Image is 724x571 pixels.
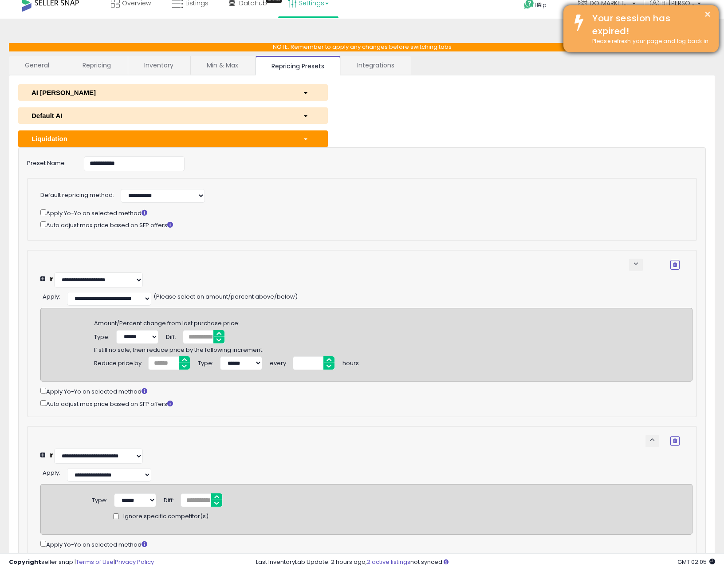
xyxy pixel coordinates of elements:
[9,558,154,567] div: seller snap | |
[586,37,712,46] div: Please refresh your page and log back in
[25,88,296,97] div: AI [PERSON_NAME]
[40,539,693,549] div: Apply Yo-Yo on selected method
[94,330,110,342] div: Type:
[40,398,693,409] div: Auto adjust max price based on SFP offers
[9,558,41,566] strong: Copyright
[20,156,77,168] label: Preset Name
[648,436,657,444] span: keyboard_arrow_up
[256,558,715,567] div: Last InventoryLab Update: 2 hours ago, not synced.
[673,438,677,444] i: Remove Condition
[43,469,59,477] span: Apply
[632,260,640,268] span: keyboard_arrow_down
[43,292,59,301] span: Apply
[342,356,359,368] div: hours
[9,43,715,51] p: NOTE: Remember to apply any changes before switching tabs
[629,259,643,271] button: keyboard_arrow_down
[18,84,328,101] button: AI [PERSON_NAME]
[115,558,154,566] a: Privacy Policy
[444,559,449,565] i: Click here to read more about un-synced listings.
[40,208,680,218] div: Apply Yo-Yo on selected method
[94,343,264,354] span: If still no sale, then reduce price by the following increment:
[535,1,547,9] span: Help
[645,435,659,447] button: keyboard_arrow_up
[341,56,410,75] a: Integrations
[367,558,410,566] a: 2 active listings
[25,111,296,120] div: Default AI
[67,56,127,75] a: Repricing
[94,356,142,368] div: Reduce price by
[191,56,254,75] a: Min & Max
[92,493,107,505] div: Type:
[153,290,298,301] span: (Please select an amount/percent above/below)
[270,356,286,368] div: every
[677,558,715,566] span: 2025-10-9 02:05 GMT
[123,512,209,521] span: Ignore specific competitor(s)
[43,466,60,477] div: :
[43,290,60,301] div: :
[40,220,680,230] div: Auto adjust max price based on SFP offers
[25,134,296,143] div: Liquidation
[586,12,712,37] div: Your session has expired!
[18,130,328,147] button: Liquidation
[76,558,114,566] a: Terms of Use
[673,262,677,268] i: Remove Condition
[18,107,328,124] button: Default AI
[40,386,693,396] div: Apply Yo-Yo on selected method
[256,56,340,75] a: Repricing Presets
[166,330,176,342] div: Diff:
[40,191,114,200] label: Default repricing method:
[94,316,240,327] span: Amount/Percent change from last purchase price:
[198,356,213,368] div: Type:
[164,493,174,505] div: Diff:
[9,56,66,75] a: General
[704,9,711,20] button: ×
[128,56,189,75] a: Inventory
